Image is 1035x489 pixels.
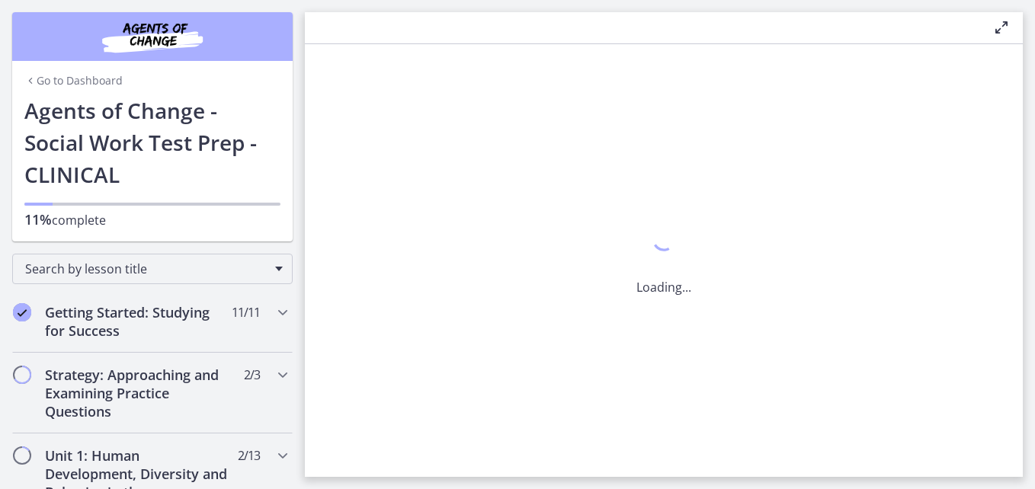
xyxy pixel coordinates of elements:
[13,303,31,321] i: Completed
[238,446,260,465] span: 2 / 13
[25,260,268,277] span: Search by lesson title
[24,94,280,190] h1: Agents of Change - Social Work Test Prep - CLINICAL
[45,303,231,340] h2: Getting Started: Studying for Success
[636,225,691,260] div: 1
[244,366,260,384] span: 2 / 3
[45,366,231,420] h2: Strategy: Approaching and Examining Practice Questions
[24,73,123,88] a: Go to Dashboard
[61,18,244,55] img: Agents of Change
[12,254,293,284] div: Search by lesson title
[232,303,260,321] span: 11 / 11
[636,278,691,296] p: Loading...
[24,210,52,229] span: 11%
[24,210,280,229] p: complete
